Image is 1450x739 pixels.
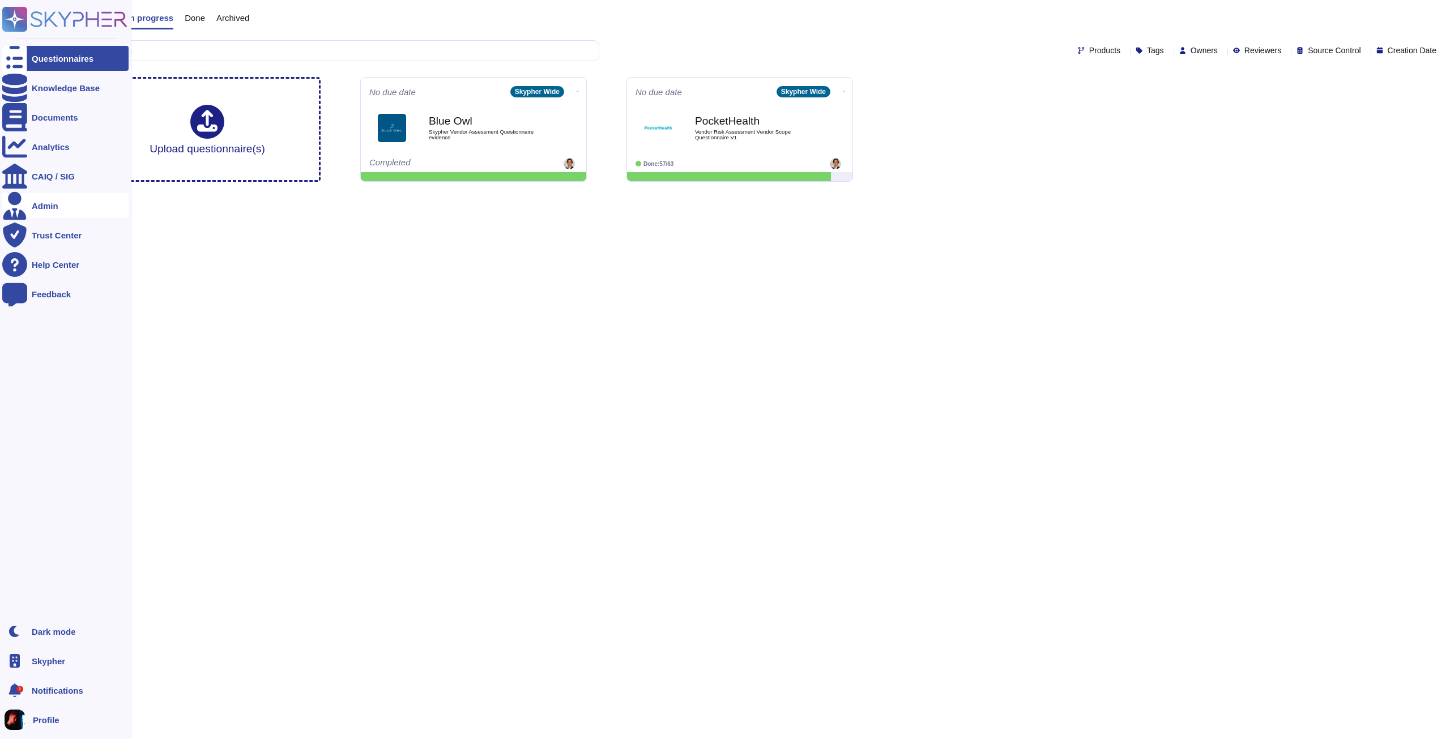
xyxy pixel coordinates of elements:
[2,134,129,159] a: Analytics
[216,14,249,22] span: Archived
[16,686,23,693] div: 1
[2,46,129,71] a: Questionnaires
[2,252,129,277] a: Help Center
[32,143,70,151] div: Analytics
[2,164,129,189] a: CAIQ / SIG
[45,41,599,61] input: Search by keywords
[830,158,841,169] img: user
[32,657,65,665] span: Skypher
[695,116,808,126] b: PocketHealth
[32,84,100,92] div: Knowledge Base
[636,88,682,96] span: No due date
[32,231,82,240] div: Trust Center
[1388,46,1436,54] span: Creation Date
[695,129,808,140] span: Vendor Risk Assessment Vendor Scope Questionnaire V1
[1308,46,1361,54] span: Source Control
[2,707,33,732] button: user
[32,627,76,636] div: Dark mode
[32,686,83,695] span: Notifications
[32,202,58,210] div: Admin
[185,14,205,22] span: Done
[643,161,673,167] span: Done: 57/63
[369,88,416,96] span: No due date
[644,114,672,142] img: Logo
[564,158,575,169] img: user
[32,290,71,298] div: Feedback
[378,114,406,142] img: Logo
[2,105,129,130] a: Documents
[127,14,173,22] span: In progress
[1147,46,1164,54] span: Tags
[510,86,564,97] div: Skypher Wide
[2,75,129,100] a: Knowledge Base
[33,716,59,724] span: Profile
[32,260,79,269] div: Help Center
[2,193,129,218] a: Admin
[429,116,542,126] b: Blue Owl
[369,158,508,169] div: Completed
[5,710,25,730] img: user
[2,223,129,247] a: Trust Center
[2,281,129,306] a: Feedback
[150,105,265,154] div: Upload questionnaire(s)
[429,129,542,140] span: Skypher Vendor Assessment Questionnaire evidence
[1244,46,1281,54] span: Reviewers
[32,54,93,63] div: Questionnaires
[777,86,830,97] div: Skypher Wide
[32,113,78,122] div: Documents
[32,172,75,181] div: CAIQ / SIG
[1089,46,1120,54] span: Products
[1191,46,1218,54] span: Owners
